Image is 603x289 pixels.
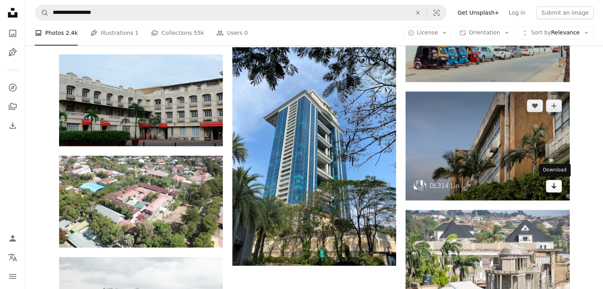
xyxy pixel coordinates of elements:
[406,142,569,149] a: a building with trees and bushes
[5,25,21,41] a: Photos
[517,27,593,40] button: Sort byRelevance
[409,5,427,20] button: Clear
[5,230,21,246] a: Log in / Sign up
[413,180,426,192] img: Go to DL314 Lin's profile
[429,182,459,190] a: DL314 Lin
[135,29,139,38] span: 1
[5,80,21,95] a: Explore
[427,5,446,20] button: Visual search
[406,91,569,200] img: a building with trees and bushes
[244,29,248,38] span: 0
[469,30,500,36] span: Orientation
[35,5,446,21] form: Find visuals sitewide
[5,5,21,22] a: Home — Unsplash
[90,21,138,46] a: Illustrations 1
[406,260,569,268] a: a view of a city from a hill
[5,99,21,114] a: Collections
[59,54,223,146] img: architectural photography of white house
[5,249,21,265] button: Language
[193,29,204,38] span: 55k
[5,268,21,284] button: Menu
[232,47,396,265] img: a very tall building with a lot of windows
[531,29,580,37] span: Relevance
[216,21,248,46] a: Users 0
[5,118,21,133] a: Download History
[527,99,543,112] button: Like
[403,27,452,40] button: License
[232,153,396,160] a: a very tall building with a lot of windows
[531,30,551,36] span: Sort by
[35,5,49,20] button: Search Unsplash
[504,6,530,19] a: Log in
[5,44,21,60] a: Illustrations
[59,156,223,247] img: an aerial view of a city with many houses
[151,21,204,46] a: Collections 55k
[539,164,570,177] div: Download
[417,30,438,36] span: License
[536,6,593,19] button: Submit an image
[59,198,223,205] a: an aerial view of a city with many houses
[546,180,562,192] a: Download
[455,27,514,40] button: Orientation
[453,6,504,19] a: Get Unsplash+
[546,99,562,112] button: Add to Collection
[59,96,223,103] a: architectural photography of white house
